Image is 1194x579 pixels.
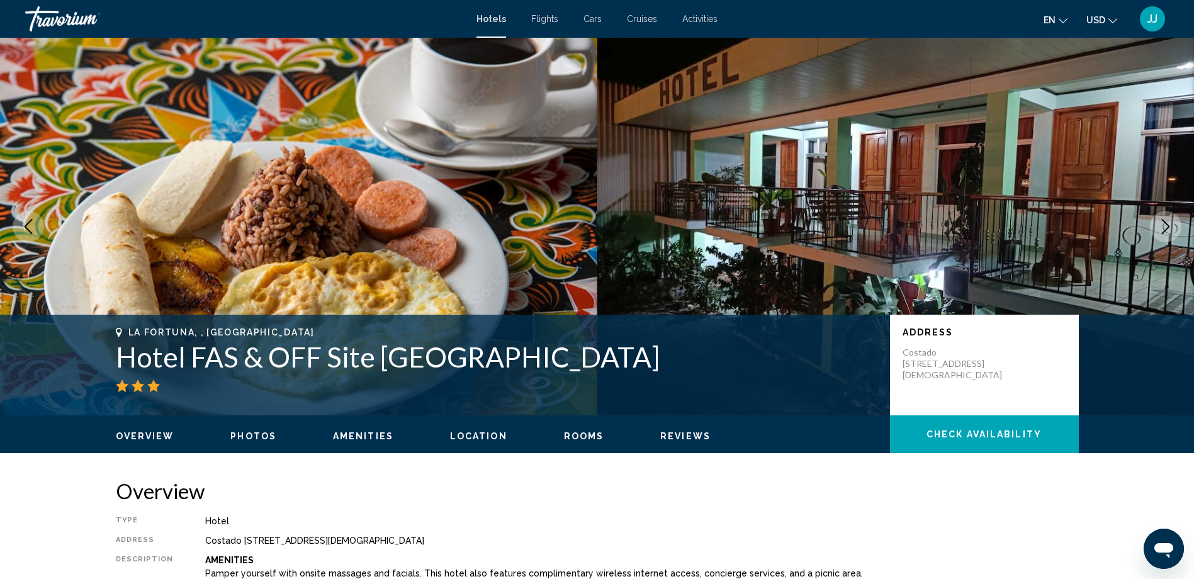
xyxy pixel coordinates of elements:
[205,568,1079,578] p: Pamper yourself with onsite massages and facials. This hotel also features complimentary wireless...
[476,14,506,24] a: Hotels
[564,431,604,441] span: Rooms
[205,555,254,565] b: Amenities
[116,478,1079,503] h2: Overview
[1086,11,1117,29] button: Change currency
[128,327,315,337] span: La Fortuna, , [GEOGRAPHIC_DATA]
[230,431,276,441] span: Photos
[627,14,657,24] a: Cruises
[660,431,711,441] span: Reviews
[205,516,1079,526] div: Hotel
[450,430,507,442] button: Location
[1136,6,1169,32] button: User Menu
[531,14,558,24] a: Flights
[890,415,1079,453] button: Check Availability
[926,430,1042,440] span: Check Availability
[450,431,507,441] span: Location
[682,14,718,24] a: Activities
[903,327,1066,337] p: Address
[660,430,711,442] button: Reviews
[25,6,464,31] a: Travorium
[116,340,877,373] h1: Hotel FAS & OFF Site [GEOGRAPHIC_DATA]
[230,430,276,442] button: Photos
[1044,15,1056,25] span: en
[205,536,1079,546] div: Costado [STREET_ADDRESS][DEMOGRAPHIC_DATA]
[564,430,604,442] button: Rooms
[13,211,44,242] button: Previous image
[1147,13,1157,25] span: JJ
[583,14,602,24] a: Cars
[333,431,393,441] span: Amenities
[116,430,174,442] button: Overview
[1086,15,1105,25] span: USD
[116,516,174,526] div: Type
[333,430,393,442] button: Amenities
[116,431,174,441] span: Overview
[116,536,174,546] div: Address
[1150,211,1181,242] button: Next image
[1044,11,1067,29] button: Change language
[903,347,1003,381] p: Costado [STREET_ADDRESS][DEMOGRAPHIC_DATA]
[1144,529,1184,569] iframe: Button to launch messaging window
